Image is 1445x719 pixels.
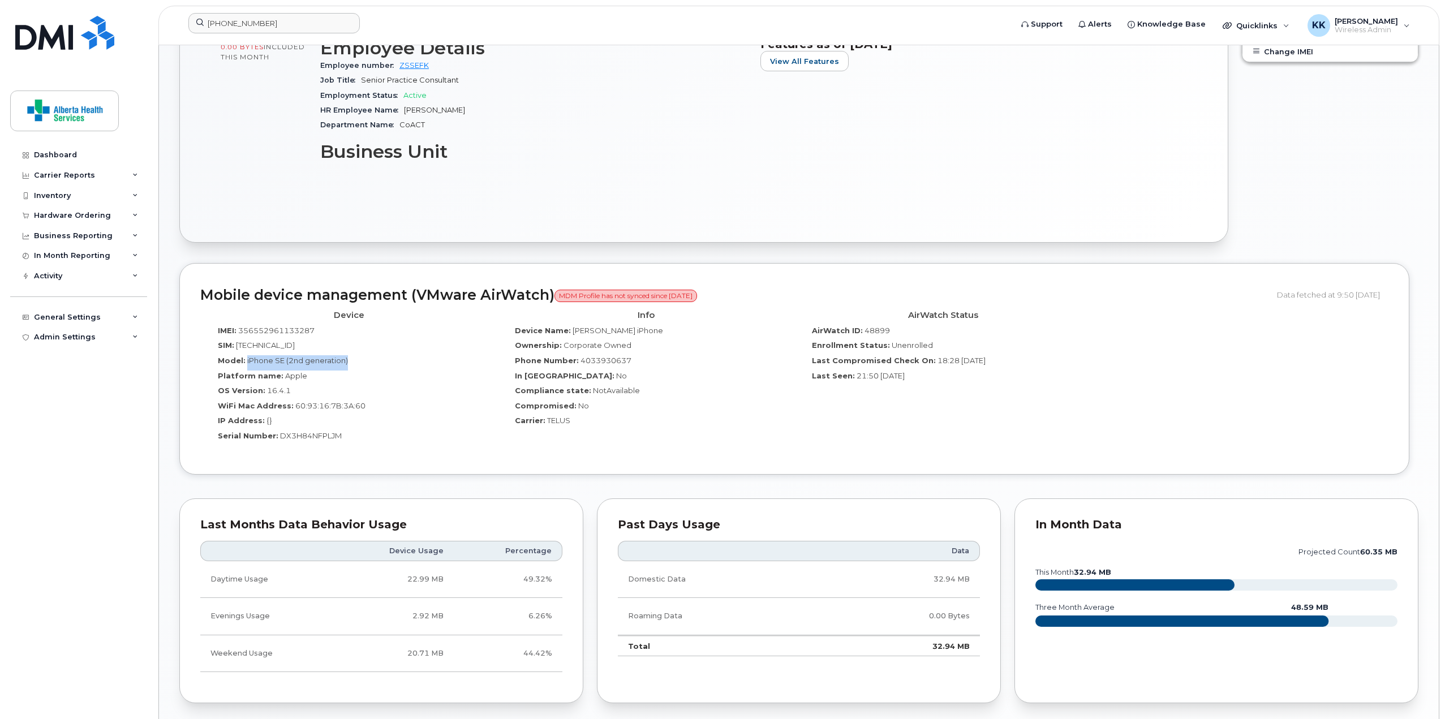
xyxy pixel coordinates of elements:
[564,341,631,350] span: Corporate Owned
[320,106,404,114] span: HR Employee Name
[200,519,562,531] div: Last Months Data Behavior Usage
[454,635,562,672] td: 44.42%
[333,561,454,598] td: 22.99 MB
[821,561,980,598] td: 32.94 MB
[892,341,933,350] span: Unenrolled
[1300,14,1418,37] div: Kishore Kuppa
[515,355,579,366] label: Phone Number:
[1360,548,1397,556] tspan: 60.35 MB
[200,287,1268,303] h2: Mobile device management (VMware AirWatch)
[218,325,236,336] label: IMEI:
[280,431,342,440] span: DX3H84NFPLJM
[454,561,562,598] td: 49.32%
[618,561,821,598] td: Domestic Data
[333,598,454,635] td: 2.92 MB
[1236,21,1278,30] span: Quicklinks
[218,371,283,381] label: Platform name:
[1277,284,1388,305] div: Data fetched at 9:50 [DATE]
[200,598,333,635] td: Evenings Usage
[937,356,986,365] span: 18:28 [DATE]
[803,311,1083,320] h4: AirWatch Status
[1312,19,1326,32] span: KK
[1035,603,1115,612] text: three month average
[218,401,294,411] label: WiFi Mac Address:
[221,42,305,61] span: included this month
[812,340,890,351] label: Enrollment Status:
[200,598,562,635] tr: Weekdays from 6:00pm to 8:00am
[1335,25,1398,35] span: Wireless Admin
[1035,568,1111,576] text: this month
[238,326,315,335] span: 356552961133287
[1335,16,1398,25] span: [PERSON_NAME]
[515,385,591,396] label: Compliance state:
[218,340,234,351] label: SIM:
[1215,14,1297,37] div: Quicklinks
[812,355,936,366] label: Last Compromised Check On:
[1070,13,1120,36] a: Alerts
[236,341,295,350] span: [TECHNICAL_ID]
[454,541,562,561] th: Percentage
[320,120,399,129] span: Department Name
[554,290,697,302] span: MDM Profile has not synced since [DATE]
[616,371,627,380] span: No
[295,401,365,410] span: 60:93:16:7B:3A:60
[515,340,562,351] label: Ownership:
[361,76,459,84] span: Senior Practice Consultant
[506,311,786,320] h4: Info
[404,106,465,114] span: [PERSON_NAME]
[247,356,348,365] span: iPhone SE (2nd generation)
[200,635,562,672] tr: Friday from 6:00pm to Monday 8:00am
[1088,19,1112,30] span: Alerts
[399,120,425,129] span: CoACT
[1031,19,1063,30] span: Support
[821,541,980,561] th: Data
[267,386,291,395] span: 16.4.1
[760,51,849,71] button: View All Features
[333,635,454,672] td: 20.71 MB
[454,598,562,635] td: 6.26%
[320,61,399,70] span: Employee number
[218,355,246,366] label: Model:
[1242,41,1418,62] button: Change IMEI
[573,326,663,335] span: [PERSON_NAME] iPhone
[618,635,821,657] td: Total
[515,401,577,411] label: Compromised:
[580,356,631,365] span: 4033930637
[515,415,545,426] label: Carrier:
[593,386,640,395] span: NotAvailable
[821,635,980,657] td: 32.94 MB
[1120,13,1214,36] a: Knowledge Base
[515,371,614,381] label: In [GEOGRAPHIC_DATA]:
[266,416,272,425] span: {}
[1298,548,1397,556] text: projected count
[578,401,589,410] span: No
[320,76,361,84] span: Job Title
[221,43,264,51] span: 0.00 Bytes
[618,519,980,531] div: Past Days Usage
[1013,13,1070,36] a: Support
[812,371,855,381] label: Last Seen:
[618,598,821,635] td: Roaming Data
[403,91,427,100] span: Active
[515,325,571,336] label: Device Name:
[218,415,265,426] label: IP Address:
[821,598,980,635] td: 0.00 Bytes
[320,38,747,58] h3: Employee Details
[547,416,570,425] span: TELUS
[200,635,333,672] td: Weekend Usage
[865,326,890,335] span: 48899
[333,541,454,561] th: Device Usage
[857,371,905,380] span: 21:50 [DATE]
[218,385,265,396] label: OS Version:
[1074,568,1111,576] tspan: 32.94 MB
[770,56,839,67] span: View All Features
[218,430,278,441] label: Serial Number:
[209,311,489,320] h4: Device
[200,561,333,598] td: Daytime Usage
[1291,603,1328,612] text: 48.59 MB
[320,141,747,162] h3: Business Unit
[1137,19,1206,30] span: Knowledge Base
[1035,519,1397,531] div: In Month Data
[285,371,307,380] span: Apple
[188,13,360,33] input: Find something...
